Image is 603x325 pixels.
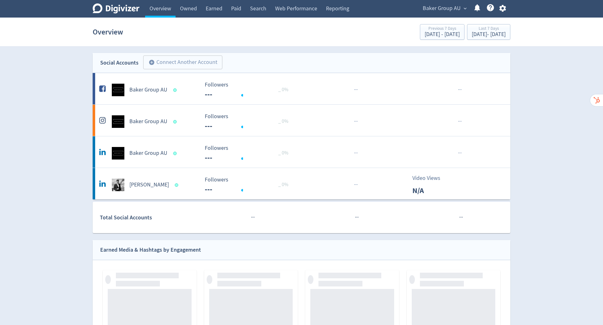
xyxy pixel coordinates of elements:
[173,88,179,92] span: Data last synced: 4 Sep 2025, 6:02am (AEST)
[421,3,468,13] button: Baker Group AU
[129,86,167,94] h5: Baker Group AU
[355,181,356,189] span: ·
[412,185,448,196] p: N/A
[278,86,288,93] span: _ 0%
[253,213,255,221] span: ·
[100,245,201,254] div: Earned Media & Hashtags by Engagement
[462,6,468,11] span: expand_more
[251,213,252,221] span: ·
[462,213,463,221] span: ·
[129,149,167,157] h5: Baker Group AU
[458,86,459,94] span: ·
[354,118,355,125] span: ·
[149,59,155,66] span: add_circle
[278,118,288,124] span: _ 0%
[459,149,460,157] span: ·
[112,147,124,160] img: Baker Group AU undefined
[354,86,355,94] span: ·
[93,136,510,168] a: Baker Group AU undefinedBaker Group AU Followers --- Followers --- _ 0%······
[472,32,506,37] div: [DATE] - [DATE]
[93,168,510,199] a: Scott Baker undefined[PERSON_NAME] Followers --- Followers --- _ 0%···Video ViewsN/A
[357,213,359,221] span: ·
[355,86,356,94] span: ·
[202,145,296,162] svg: Followers ---
[460,118,462,125] span: ·
[460,86,462,94] span: ·
[458,149,459,157] span: ·
[129,118,167,125] h5: Baker Group AU
[356,86,358,94] span: ·
[355,118,356,125] span: ·
[100,58,139,67] div: Social Accounts
[356,149,358,157] span: ·
[355,149,356,157] span: ·
[459,213,460,221] span: ·
[112,84,124,96] img: Baker Group AU undefined
[93,105,510,136] a: Baker Group AU undefinedBaker Group AU Followers --- Followers --- _ 0%······
[139,56,222,69] a: Connect Another Account
[175,183,180,187] span: Data last synced: 4 Sep 2025, 1:01pm (AEST)
[100,213,200,222] div: Total Social Accounts
[459,118,460,125] span: ·
[467,24,510,40] button: Last 7 Days[DATE]- [DATE]
[278,181,288,188] span: _ 0%
[459,86,460,94] span: ·
[93,22,123,42] h1: Overview
[354,181,355,189] span: ·
[423,3,461,13] span: Baker Group AU
[278,150,288,156] span: _ 0%
[356,181,358,189] span: ·
[252,213,253,221] span: ·
[356,118,358,125] span: ·
[420,24,464,40] button: Previous 7 Days[DATE] - [DATE]
[143,55,222,69] button: Connect Another Account
[355,213,356,221] span: ·
[460,213,462,221] span: ·
[202,82,296,98] svg: Followers ---
[202,177,296,193] svg: Followers ---
[472,26,506,32] div: Last 7 Days
[173,152,179,155] span: Data last synced: 4 Sep 2025, 4:02am (AEST)
[173,120,179,123] span: Data last synced: 4 Sep 2025, 11:01am (AEST)
[356,213,357,221] span: ·
[112,115,124,128] img: Baker Group AU undefined
[458,118,459,125] span: ·
[112,179,124,191] img: Scott Baker undefined
[425,32,460,37] div: [DATE] - [DATE]
[202,113,296,130] svg: Followers ---
[354,149,355,157] span: ·
[412,174,448,182] p: Video Views
[129,181,169,189] h5: [PERSON_NAME]
[460,149,462,157] span: ·
[93,73,510,104] a: Baker Group AU undefinedBaker Group AU Followers --- Followers --- _ 0%······
[425,26,460,32] div: Previous 7 Days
